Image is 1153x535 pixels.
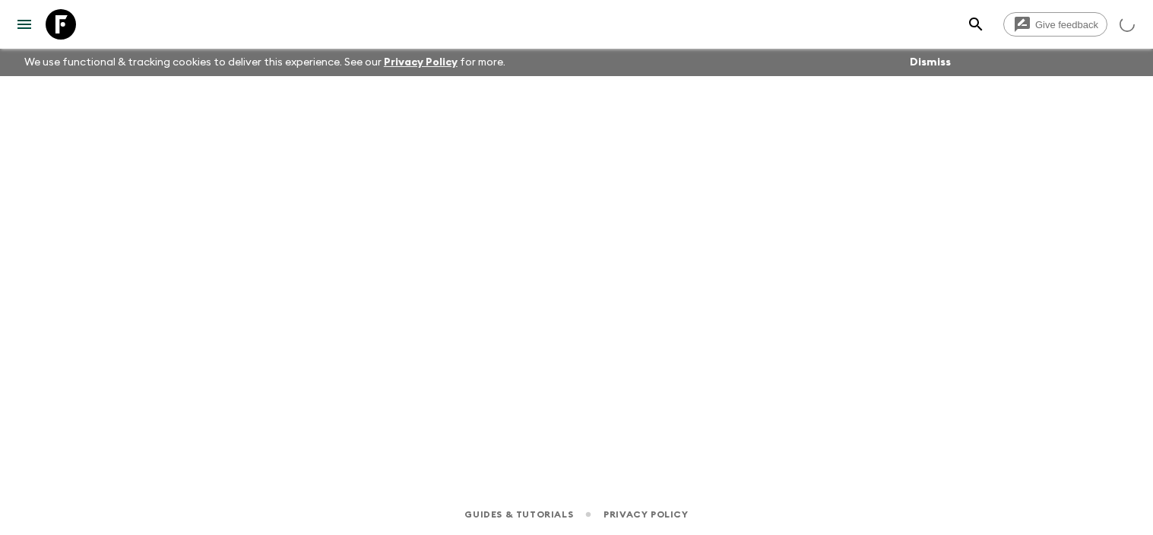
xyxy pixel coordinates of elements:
button: menu [9,9,40,40]
a: Privacy Policy [603,506,688,523]
a: Privacy Policy [384,57,458,68]
a: Guides & Tutorials [464,506,573,523]
p: We use functional & tracking cookies to deliver this experience. See our for more. [18,49,512,76]
button: Dismiss [906,52,955,73]
span: Give feedback [1027,19,1107,30]
a: Give feedback [1003,12,1107,37]
button: search adventures [961,9,991,40]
